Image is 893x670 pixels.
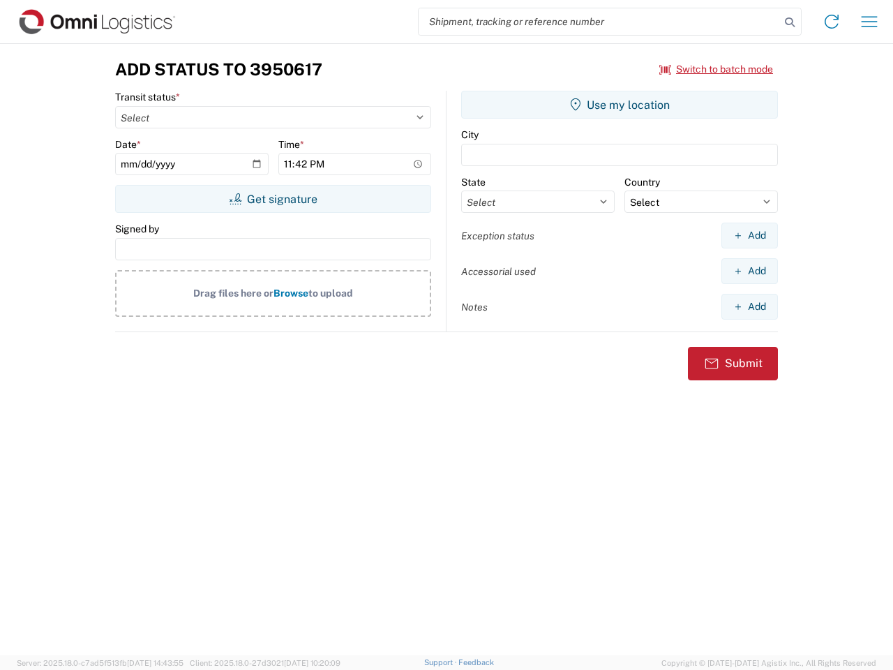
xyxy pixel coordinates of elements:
[115,223,159,235] label: Signed by
[115,59,322,80] h3: Add Status to 3950617
[115,185,431,213] button: Get signature
[273,288,308,299] span: Browse
[278,138,304,151] label: Time
[127,659,183,667] span: [DATE] 14:43:55
[284,659,340,667] span: [DATE] 10:20:09
[115,91,180,103] label: Transit status
[461,230,534,242] label: Exception status
[461,176,486,188] label: State
[419,8,780,35] input: Shipment, tracking or reference number
[193,288,273,299] span: Drag files here or
[308,288,353,299] span: to upload
[688,347,778,380] button: Submit
[659,58,773,81] button: Switch to batch mode
[461,265,536,278] label: Accessorial used
[661,657,876,669] span: Copyright © [DATE]-[DATE] Agistix Inc., All Rights Reserved
[624,176,660,188] label: Country
[115,138,141,151] label: Date
[458,658,494,667] a: Feedback
[461,128,479,141] label: City
[17,659,183,667] span: Server: 2025.18.0-c7ad5f513fb
[190,659,340,667] span: Client: 2025.18.0-27d3021
[721,294,778,320] button: Add
[461,301,488,313] label: Notes
[721,258,778,284] button: Add
[424,658,459,667] a: Support
[461,91,778,119] button: Use my location
[721,223,778,248] button: Add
